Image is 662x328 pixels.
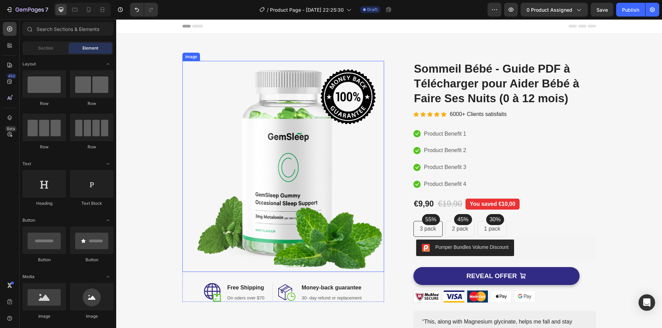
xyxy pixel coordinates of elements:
button: 7 [3,3,51,17]
p: Money-back guarantee [185,264,245,273]
div: Image [70,313,113,319]
span: / [267,6,269,13]
div: Image [22,313,66,319]
button: Save [591,3,613,17]
span: Product Page - [DATE] 22:25:30 [270,6,344,13]
span: Button [22,217,35,223]
div: Publish [622,6,639,13]
div: €9,90 [297,179,319,191]
p: 1 pack [368,205,384,214]
img: CIumv63twf4CEAE=.png [305,224,314,233]
span: 0 product assigned [526,6,572,13]
div: Row [22,144,66,150]
div: Row [22,100,66,107]
div: Pumper Bundles Volume Discount [319,224,392,232]
iframe: Design area [116,19,662,328]
img: money-back.svg [162,265,179,282]
div: Button [70,257,113,263]
button: Pumper Bundles Volume Discount [300,220,398,237]
div: Open Intercom Messenger [639,294,655,311]
span: Toggle open [102,215,113,226]
span: Element [82,45,98,51]
p: 30- day refund or replacement [185,275,245,282]
span: Layout [22,61,36,67]
input: Search Sections & Elements [22,22,113,36]
pre: You saved €10,00 [349,179,403,190]
p: 2 pack [336,205,352,214]
span: Toggle open [102,158,113,169]
div: €19,90 [321,179,347,191]
div: Heading [22,200,66,207]
span: Section [38,45,53,51]
p: Product Benefit 3 [308,143,350,153]
button: Publish [616,3,645,17]
div: Text Block [70,200,113,207]
p: 6000+ Clients satisfaits [334,90,391,100]
button: 0 product assigned [521,3,588,17]
div: Undo/Redo [130,3,158,17]
div: REVEAL OFFER [350,253,401,261]
p: 55% [309,196,320,204]
p: Product Benefit 2 [308,126,350,136]
span: Draft [367,7,378,13]
div: Row [70,144,113,150]
p: Product Benefit 1 [308,110,350,120]
span: Save [596,7,608,13]
span: Toggle open [102,271,113,282]
p: 3 pack [304,205,320,214]
p: 30% [373,196,384,204]
p: 7 [45,6,48,14]
div: 450 [7,73,17,79]
div: Row [70,100,113,107]
span: Media [22,274,34,280]
div: Button [22,257,66,263]
p: “This, along with Magnesium glycinate, helps me fall and stay asleep. I wake up feeling refreshed... [306,298,471,327]
button: REVEAL OFFER [297,248,463,266]
span: Text [22,161,31,167]
p: 45% [341,196,352,204]
div: Beta [5,126,17,131]
h2: Sommeil Bébé - Guide PDF à Télécharger pour Aider Bébé à Faire Ses Nuits (0 à 12 mois) [297,42,480,87]
span: Toggle open [102,59,113,70]
p: Product Benefit 4 [308,160,350,170]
